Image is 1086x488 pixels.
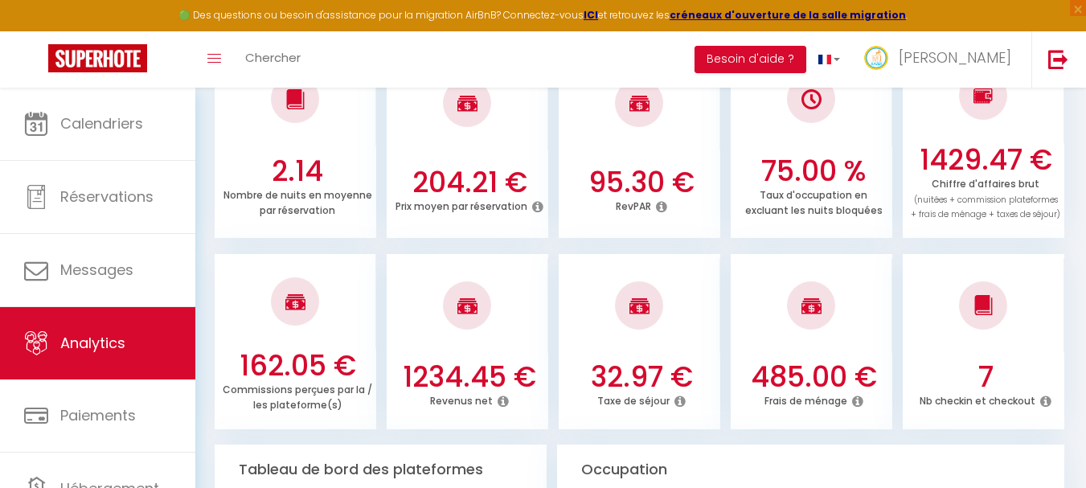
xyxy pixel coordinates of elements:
[739,360,888,394] h3: 485.00 €
[60,333,125,353] span: Analytics
[60,260,133,280] span: Messages
[852,31,1031,88] a: ... [PERSON_NAME]
[973,86,994,105] img: NO IMAGE
[911,194,1060,221] span: (nuitées + commission plateformes + frais de ménage + taxes de séjour)
[616,196,651,213] p: RevPAR
[584,8,598,22] a: ICI
[60,113,143,133] span: Calendriers
[395,360,544,394] h3: 1234.45 €
[567,360,716,394] h3: 32.97 €
[670,8,906,22] a: créneaux d'ouverture de la salle migration
[223,185,372,217] p: Nombre de nuits en moyenne par réservation
[48,44,147,72] img: Super Booking
[911,174,1060,221] p: Chiffre d'affaires brut
[60,187,154,207] span: Réservations
[223,379,372,412] p: Commissions perçues par la / les plateforme(s)
[233,31,313,88] a: Chercher
[739,154,888,188] h3: 75.00 %
[13,6,61,55] button: Ouvrir le widget de chat LiveChat
[911,360,1060,394] h3: 7
[60,405,136,425] span: Paiements
[764,391,847,408] p: Frais de ménage
[1048,49,1068,69] img: logout
[223,349,372,383] h3: 162.05 €
[911,143,1060,177] h3: 1429.47 €
[567,166,716,199] h3: 95.30 €
[695,46,806,73] button: Besoin d'aide ?
[801,89,822,109] img: NO IMAGE
[245,49,301,66] span: Chercher
[223,154,372,188] h3: 2.14
[864,46,888,70] img: ...
[395,196,527,213] p: Prix moyen par réservation
[899,47,1011,68] span: [PERSON_NAME]
[395,166,544,199] h3: 204.21 €
[745,185,883,217] p: Taux d'occupation en excluant les nuits bloquées
[920,391,1035,408] p: Nb checkin et checkout
[430,391,493,408] p: Revenus net
[597,391,670,408] p: Taxe de séjour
